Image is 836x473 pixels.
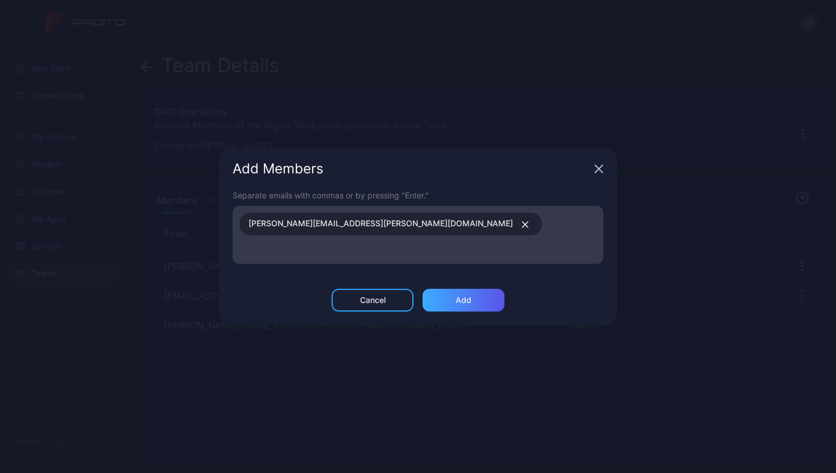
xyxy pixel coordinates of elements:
button: Add [423,289,504,312]
div: Add Members [233,162,590,176]
span: [PERSON_NAME][EMAIL_ADDRESS][PERSON_NAME][DOMAIN_NAME] [249,217,513,231]
button: Cancel [332,289,413,312]
div: Add [456,296,471,305]
div: Separate emails with commas or by pressing "Enter." [233,189,603,201]
div: Cancel [360,296,386,305]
